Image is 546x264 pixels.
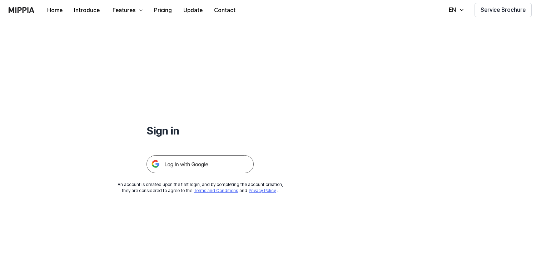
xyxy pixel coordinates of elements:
button: Pricing [148,3,178,18]
img: 구글 로그인 버튼 [147,155,254,173]
button: EN [442,3,469,17]
div: EN [447,6,457,14]
div: An account is created upon the first login, and by completing the account creation, they are cons... [118,182,283,194]
button: Home [41,3,68,18]
button: Contact [208,3,241,18]
img: logo [9,7,34,13]
a: Terms and Conditions [194,188,238,193]
button: Update [178,3,208,18]
a: Update [178,0,208,20]
button: Service Brochure [475,3,532,17]
a: Privacy Policy [249,188,276,193]
div: Features [111,6,137,15]
h1: Sign in [147,123,254,138]
button: Features [105,3,148,18]
button: Introduce [68,3,105,18]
